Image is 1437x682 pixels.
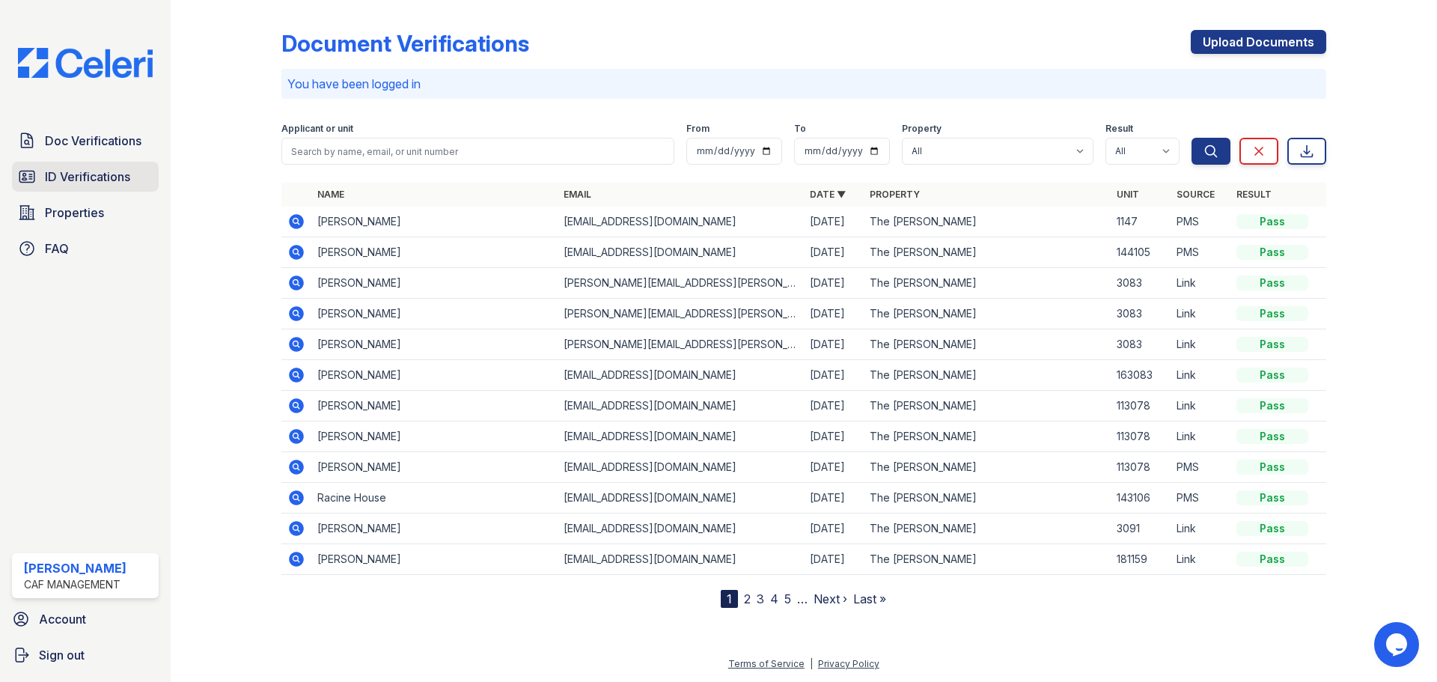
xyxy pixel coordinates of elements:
td: The [PERSON_NAME] [864,329,1110,360]
span: Sign out [39,646,85,664]
a: Source [1177,189,1215,200]
td: Link [1171,360,1230,391]
span: ID Verifications [45,168,130,186]
span: FAQ [45,240,69,258]
td: [DATE] [804,421,864,452]
td: Link [1171,268,1230,299]
a: 4 [770,591,778,606]
a: Result [1236,189,1272,200]
td: The [PERSON_NAME] [864,421,1110,452]
div: 1 [721,590,738,608]
td: The [PERSON_NAME] [864,299,1110,329]
span: Account [39,610,86,628]
a: Property [870,189,920,200]
td: PMS [1171,452,1230,483]
div: Document Verifications [281,30,529,57]
td: [PERSON_NAME] [311,268,558,299]
td: [DATE] [804,237,864,268]
td: 3083 [1111,268,1171,299]
td: The [PERSON_NAME] [864,237,1110,268]
label: To [794,123,806,135]
a: Properties [12,198,159,228]
a: Doc Verifications [12,126,159,156]
a: 2 [744,591,751,606]
td: [DATE] [804,452,864,483]
div: Pass [1236,337,1308,352]
a: Email [564,189,591,200]
label: From [686,123,710,135]
td: [EMAIL_ADDRESS][DOMAIN_NAME] [558,483,804,514]
div: [PERSON_NAME] [24,559,126,577]
div: Pass [1236,275,1308,290]
td: 143106 [1111,483,1171,514]
a: FAQ [12,234,159,264]
td: [DATE] [804,207,864,237]
label: Applicant or unit [281,123,353,135]
td: [DATE] [804,514,864,544]
td: [DATE] [804,299,864,329]
td: [PERSON_NAME] [311,329,558,360]
td: Racine House [311,483,558,514]
td: 3091 [1111,514,1171,544]
a: Next › [814,591,847,606]
div: Pass [1236,306,1308,321]
td: Link [1171,391,1230,421]
td: [PERSON_NAME][EMAIL_ADDRESS][PERSON_NAME][DOMAIN_NAME] [558,299,804,329]
input: Search by name, email, or unit number [281,138,674,165]
a: Name [317,189,344,200]
td: Link [1171,299,1230,329]
td: 3083 [1111,329,1171,360]
td: [EMAIL_ADDRESS][DOMAIN_NAME] [558,207,804,237]
td: [PERSON_NAME] [311,421,558,452]
td: The [PERSON_NAME] [864,360,1110,391]
a: Date ▼ [810,189,846,200]
td: [EMAIL_ADDRESS][DOMAIN_NAME] [558,544,804,575]
td: Link [1171,421,1230,452]
td: The [PERSON_NAME] [864,544,1110,575]
td: 113078 [1111,452,1171,483]
td: [PERSON_NAME] [311,544,558,575]
a: Account [6,604,165,634]
td: Link [1171,544,1230,575]
td: 113078 [1111,391,1171,421]
td: [DATE] [804,360,864,391]
td: [PERSON_NAME] [311,299,558,329]
div: Pass [1236,368,1308,383]
div: CAF Management [24,577,126,592]
td: [EMAIL_ADDRESS][DOMAIN_NAME] [558,421,804,452]
label: Result [1105,123,1133,135]
span: Properties [45,204,104,222]
iframe: chat widget [1374,622,1422,667]
td: 3083 [1111,299,1171,329]
td: [PERSON_NAME] [311,391,558,421]
td: 1147 [1111,207,1171,237]
div: Pass [1236,245,1308,260]
td: PMS [1171,237,1230,268]
td: The [PERSON_NAME] [864,207,1110,237]
td: [PERSON_NAME] [311,514,558,544]
a: Privacy Policy [818,658,879,669]
td: The [PERSON_NAME] [864,268,1110,299]
a: Sign out [6,640,165,670]
div: Pass [1236,460,1308,475]
img: CE_Logo_Blue-a8612792a0a2168367f1c8372b55b34899dd931a85d93a1a3d3e32e68fde9ad4.png [6,48,165,78]
td: [PERSON_NAME][EMAIL_ADDRESS][PERSON_NAME][DOMAIN_NAME] [558,329,804,360]
div: Pass [1236,490,1308,505]
p: You have been logged in [287,75,1320,93]
td: PMS [1171,207,1230,237]
td: [DATE] [804,544,864,575]
a: Terms of Service [728,658,805,669]
td: [DATE] [804,268,864,299]
td: [EMAIL_ADDRESS][DOMAIN_NAME] [558,237,804,268]
td: 163083 [1111,360,1171,391]
td: [EMAIL_ADDRESS][DOMAIN_NAME] [558,391,804,421]
a: 5 [784,591,791,606]
td: [DATE] [804,483,864,514]
div: Pass [1236,552,1308,567]
td: [PERSON_NAME] [311,237,558,268]
td: [EMAIL_ADDRESS][DOMAIN_NAME] [558,452,804,483]
td: [DATE] [804,391,864,421]
td: [PERSON_NAME][EMAIL_ADDRESS][PERSON_NAME][DOMAIN_NAME] [558,268,804,299]
td: [EMAIL_ADDRESS][DOMAIN_NAME] [558,360,804,391]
